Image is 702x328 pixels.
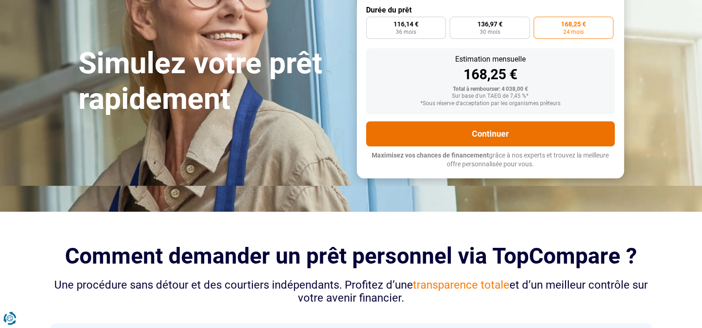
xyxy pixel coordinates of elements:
[477,21,502,27] span: 136,97 €
[51,243,652,269] h2: Comment demander un prêt personnel via TopCompare ?
[366,151,615,169] p: grâce à nos experts et trouvez la meilleure offre personnalisée pour vous.
[561,21,586,27] span: 168,25 €
[479,29,500,35] span: 30 mois
[374,86,607,93] div: Total à rembourser: 4 038,00 €
[374,68,607,82] div: 168,25 €
[366,121,615,146] button: Continuer
[374,101,607,107] div: *Sous réserve d'acceptation par les organismes prêteurs
[372,151,489,159] span: Maximisez vos chances de financement
[393,21,419,27] span: 116,14 €
[413,278,509,291] span: transparence totale
[374,56,607,63] div: Estimation mensuelle
[563,29,584,35] span: 24 mois
[396,29,416,35] span: 36 mois
[366,6,615,14] label: Durée du prêt
[78,46,346,117] h1: Simulez votre prêt rapidement
[51,278,652,305] div: Une procédure sans détour et des courtiers indépendants. Profitez d’une et d’un meilleur contrôle...
[374,93,607,100] div: Sur base d'un TAEG de 7,45 %*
